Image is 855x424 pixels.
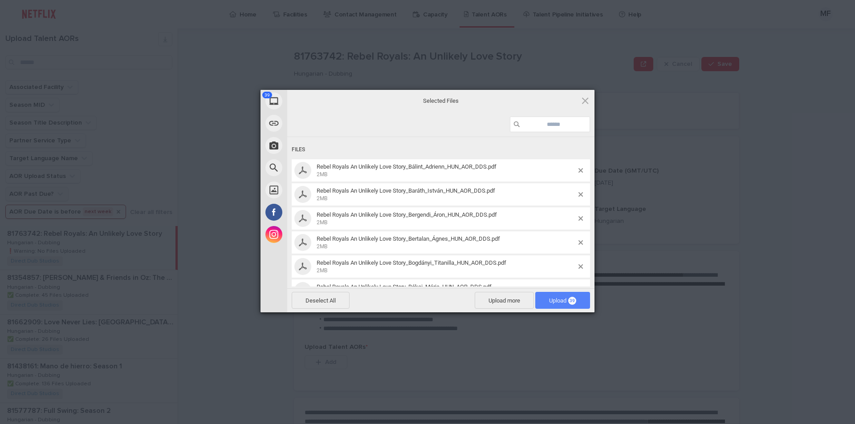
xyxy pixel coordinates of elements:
[292,292,350,309] span: Deselect All
[549,297,576,304] span: Upload
[317,195,327,202] span: 2MB
[580,96,590,105] span: Click here or hit ESC to close picker
[261,134,367,157] div: Take Photo
[317,171,327,178] span: 2MB
[535,292,590,309] span: Upload
[317,243,327,250] span: 2MB
[261,90,367,112] div: My Device
[292,141,590,158] div: Files
[317,163,497,170] span: Rebel Royals An Unlikely Love Story_Bálint_Adrienn_HUN_AOR_DDS.pdf
[317,267,327,274] span: 2MB
[314,163,578,178] span: Rebel Royals An Unlikely Love Story_Bálint_Adrienn_HUN_AOR_DDS.pdf
[261,223,367,246] div: Instagram
[314,187,578,202] span: Rebel Royals An Unlikely Love Story_Baráth_István_HUN_AOR_DDS.pdf
[317,219,327,226] span: 2MB
[262,92,272,98] span: 39
[317,187,495,194] span: Rebel Royals An Unlikely Love Story_Baráth_István_HUN_AOR_DDS.pdf
[317,235,500,242] span: Rebel Royals An Unlikely Love Story_Bertalan_Ágnes_HUN_AOR_DDS.pdf
[314,235,578,250] span: Rebel Royals An Unlikely Love Story_Bertalan_Ágnes_HUN_AOR_DDS.pdf
[261,157,367,179] div: Web Search
[568,297,576,305] span: 39
[352,97,530,105] span: Selected Files
[261,179,367,201] div: Unsplash
[317,211,497,218] span: Rebel Royals An Unlikely Love Story_Bergendi_Áron_HUN_AOR_DDS.pdf
[317,259,506,266] span: Rebel Royals An Unlikely Love Story_Bogdányi_Titanilla_HUN_AOR_DDS.pdf
[261,112,367,134] div: Link (URL)
[314,283,578,298] span: Rebel Royals An Unlikely Love Story_Bókai_Mária_HUN_AOR_DDS.pdf
[314,259,578,274] span: Rebel Royals An Unlikely Love Story_Bogdányi_Titanilla_HUN_AOR_DDS.pdf
[475,292,534,309] span: Upload more
[261,201,367,223] div: Facebook
[317,283,492,290] span: Rebel Royals An Unlikely Love Story_Bókai_Mária_HUN_AOR_DDS.pdf
[314,211,578,226] span: Rebel Royals An Unlikely Love Story_Bergendi_Áron_HUN_AOR_DDS.pdf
